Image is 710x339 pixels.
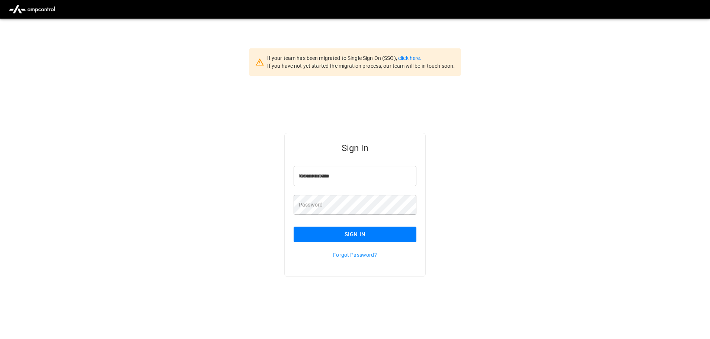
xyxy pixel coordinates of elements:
span: If you have not yet started the migration process, our team will be in touch soon. [267,63,455,69]
p: Forgot Password? [294,251,416,259]
h5: Sign In [294,142,416,154]
button: Sign In [294,227,416,242]
span: If your team has been migrated to Single Sign On (SSO), [267,55,398,61]
img: ampcontrol.io logo [6,2,58,16]
a: click here. [398,55,421,61]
